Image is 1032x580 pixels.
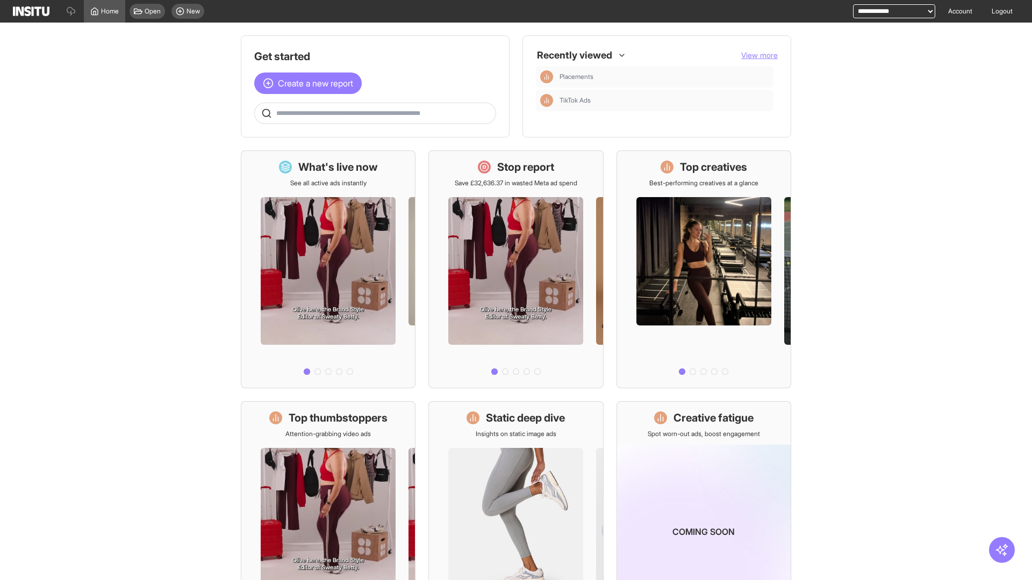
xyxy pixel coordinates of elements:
h1: Static deep dive [486,410,565,425]
button: View more [741,50,778,61]
p: Insights on static image ads [476,430,556,438]
h1: Get started [254,49,496,64]
h1: Top thumbstoppers [289,410,388,425]
h1: What's live now [298,160,378,175]
p: Save £32,636.37 in wasted Meta ad spend [455,179,577,187]
p: See all active ads instantly [290,179,367,187]
span: Open [145,7,161,16]
span: TikTok Ads [560,96,769,105]
span: Home [101,7,119,16]
span: TikTok Ads [560,96,591,105]
a: What's live nowSee all active ads instantly [241,150,415,388]
h1: Top creatives [680,160,747,175]
h1: Stop report [497,160,554,175]
span: Placements [560,73,769,81]
span: Placements [560,73,593,81]
span: Create a new report [278,77,353,90]
div: Insights [540,94,553,107]
p: Best-performing creatives at a glance [649,179,758,187]
a: Stop reportSave £32,636.37 in wasted Meta ad spend [428,150,603,388]
a: Top creativesBest-performing creatives at a glance [617,150,791,388]
button: Create a new report [254,73,362,94]
div: Insights [540,70,553,83]
span: View more [741,50,778,60]
span: New [187,7,200,16]
p: Attention-grabbing video ads [285,430,371,438]
img: Logo [13,6,49,16]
